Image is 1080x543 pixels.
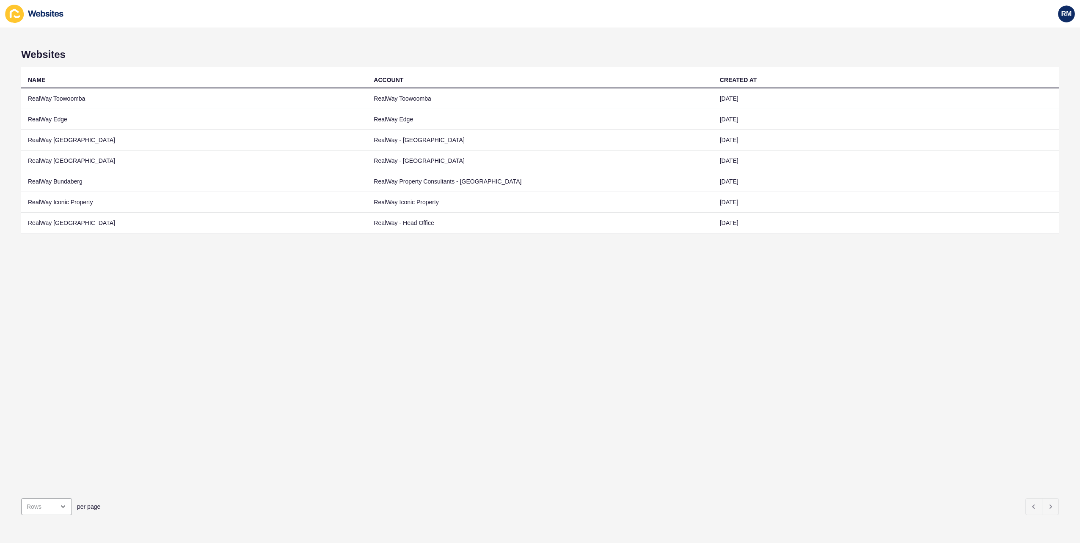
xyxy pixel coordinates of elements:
[367,213,713,233] td: RealWay - Head Office
[21,151,367,171] td: RealWay [GEOGRAPHIC_DATA]
[367,192,713,213] td: RealWay Iconic Property
[713,151,1059,171] td: [DATE]
[713,130,1059,151] td: [DATE]
[713,109,1059,130] td: [DATE]
[21,109,367,130] td: RealWay Edge
[21,171,367,192] td: RealWay Bundaberg
[367,151,713,171] td: RealWay - [GEOGRAPHIC_DATA]
[713,171,1059,192] td: [DATE]
[367,130,713,151] td: RealWay - [GEOGRAPHIC_DATA]
[713,192,1059,213] td: [DATE]
[374,76,403,84] div: ACCOUNT
[21,192,367,213] td: RealWay Iconic Property
[21,130,367,151] td: RealWay [GEOGRAPHIC_DATA]
[713,88,1059,109] td: [DATE]
[77,502,100,511] span: per page
[367,109,713,130] td: RealWay Edge
[21,498,72,515] div: open menu
[21,213,367,233] td: RealWay [GEOGRAPHIC_DATA]
[21,49,1059,60] h1: Websites
[28,76,45,84] div: NAME
[21,88,367,109] td: RealWay Toowoomba
[713,213,1059,233] td: [DATE]
[367,171,713,192] td: RealWay Property Consultants - [GEOGRAPHIC_DATA]
[367,88,713,109] td: RealWay Toowoomba
[720,76,757,84] div: CREATED AT
[1061,10,1072,18] span: RM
